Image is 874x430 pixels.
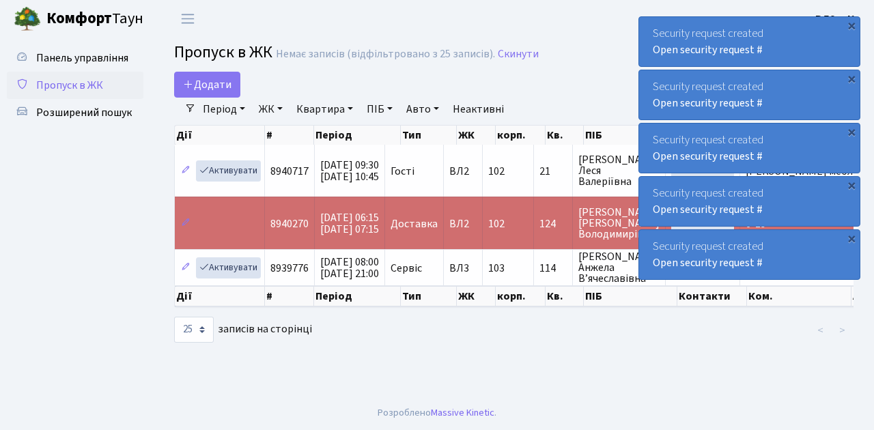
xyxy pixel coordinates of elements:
th: Кв. [546,286,584,306]
div: × [845,231,858,245]
a: ЖК [253,98,288,121]
a: Open security request # [653,96,763,111]
span: [PERSON_NAME] Анжела В’ячеславівна [578,251,660,284]
a: Активувати [196,160,261,182]
a: Open security request # [653,202,763,217]
b: Комфорт [46,8,112,29]
div: Security request created [639,70,860,119]
th: # [265,286,314,306]
th: Період [314,126,401,145]
a: Пропуск в ЖК [7,72,143,99]
a: ВЛ2 -. К. [815,11,858,27]
th: Дії [175,126,265,145]
div: × [845,72,858,85]
div: Security request created [639,177,860,226]
span: 102 [488,216,505,231]
th: Кв. [546,126,584,145]
button: Переключити навігацію [171,8,205,30]
th: Тип [401,286,457,306]
span: ВЛ3 [449,263,477,274]
span: 103 [488,261,505,276]
a: Скинути [498,48,539,61]
span: Таун [46,8,143,31]
th: корп. [496,126,546,145]
span: 8939776 [270,261,309,276]
label: записів на сторінці [174,317,312,343]
th: Тип [401,126,457,145]
span: Додати [183,77,231,92]
span: Розширений пошук [36,105,132,120]
span: [DATE] 08:00 [DATE] 21:00 [320,255,379,281]
div: Розроблено . [378,405,496,420]
th: ПІБ [584,126,677,145]
th: Період [314,286,401,306]
div: Немає записів (відфільтровано з 25 записів). [276,48,495,61]
th: Ком. [747,286,851,306]
a: ПІБ [361,98,398,121]
a: Панель управління [7,44,143,72]
div: Security request created [639,124,860,173]
div: Security request created [639,230,860,279]
span: ВЛ2 [449,166,477,177]
span: 124 [539,218,567,229]
th: ЖК [457,286,496,306]
span: 114 [539,263,567,274]
b: ВЛ2 -. К. [815,12,858,27]
span: [PERSON_NAME] [PERSON_NAME] Володимирівна [578,207,660,240]
th: корп. [496,286,546,306]
a: Open security request # [653,42,763,57]
th: Контакти [677,286,747,306]
th: ПІБ [584,286,677,306]
a: Активувати [196,257,261,278]
a: Розширений пошук [7,99,143,126]
span: Пропуск в ЖК [36,78,103,93]
th: Дії [175,286,265,306]
th: # [265,126,314,145]
a: Період [197,98,251,121]
span: 8940717 [270,164,309,179]
div: × [845,18,858,32]
img: logo.png [14,5,41,33]
span: 8940270 [270,216,309,231]
a: Неактивні [447,98,509,121]
a: Open security request # [653,255,763,270]
span: Гості [391,166,414,177]
span: [PERSON_NAME] Леся Валеріївна [578,154,660,187]
th: ЖК [457,126,496,145]
span: Пропуск в ЖК [174,40,272,64]
span: Доставка [391,218,438,229]
div: Security request created [639,17,860,66]
select: записів на сторінці [174,317,214,343]
div: × [845,125,858,139]
span: ВЛ2 [449,218,477,229]
span: [DATE] 06:15 [DATE] 07:15 [320,210,379,237]
span: Сервіс [391,263,422,274]
a: Massive Kinetic [431,405,494,420]
span: 21 [539,166,567,177]
span: Панель управління [36,51,128,66]
span: [DATE] 09:30 [DATE] 10:45 [320,158,379,184]
a: Додати [174,72,240,98]
a: Авто [401,98,445,121]
div: × [845,178,858,192]
span: 102 [488,164,505,179]
a: Квартира [291,98,358,121]
a: Open security request # [653,149,763,164]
